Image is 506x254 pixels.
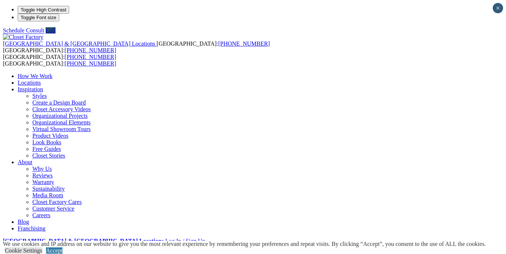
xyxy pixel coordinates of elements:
a: Styles [32,93,47,99]
a: Inspiration [18,86,43,92]
a: Careers [32,212,50,218]
a: [PHONE_NUMBER] [65,47,116,53]
a: Call [46,27,56,33]
a: Closet Accessory Videos [32,106,91,112]
a: Why Us [32,166,52,172]
a: How We Work [18,73,53,79]
a: Organizational Projects [32,113,88,119]
a: [GEOGRAPHIC_DATA] & [GEOGRAPHIC_DATA] Locations [3,238,164,244]
a: [PHONE_NUMBER] [218,40,270,47]
a: Virtual Showroom Tours [32,126,91,132]
a: Warranty [32,179,54,185]
a: [PHONE_NUMBER] [65,60,116,67]
img: Closet Factory [3,34,43,40]
a: Customer Service [32,205,74,212]
a: Organizational Elements [32,119,90,126]
a: [PHONE_NUMBER] [65,54,116,60]
a: Accept [46,247,63,254]
div: We use cookies and IP address on our website to give you the most relevant experience by remember... [3,241,486,247]
a: Product Videos [32,133,68,139]
a: Reviews [32,172,53,179]
button: Toggle Font size [18,14,59,21]
a: Look Books [32,139,61,145]
a: Blog [18,219,29,225]
a: Log In / Sign Up [165,238,205,244]
button: Close [493,3,503,13]
a: Closet Factory Cares [32,199,82,205]
a: Media Room [32,192,63,198]
button: Toggle High Contrast [18,6,69,14]
a: Free Guides [32,146,61,152]
a: Schedule Consult [3,27,44,33]
a: Cookie Settings [5,247,42,254]
a: Closet Stories [32,152,65,159]
a: Franchising [18,225,46,232]
span: Toggle High Contrast [21,7,66,13]
span: [GEOGRAPHIC_DATA] & [GEOGRAPHIC_DATA] Locations [3,40,155,47]
a: Locations [18,80,41,86]
span: Toggle Font size [21,15,56,20]
a: Sustainability [32,186,65,192]
span: [GEOGRAPHIC_DATA]: [GEOGRAPHIC_DATA]: [3,40,270,53]
a: [GEOGRAPHIC_DATA] & [GEOGRAPHIC_DATA] Locations [3,40,157,47]
span: [GEOGRAPHIC_DATA]: [GEOGRAPHIC_DATA]: [3,54,116,67]
a: About [18,159,32,165]
a: Create a Design Board [32,99,86,106]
